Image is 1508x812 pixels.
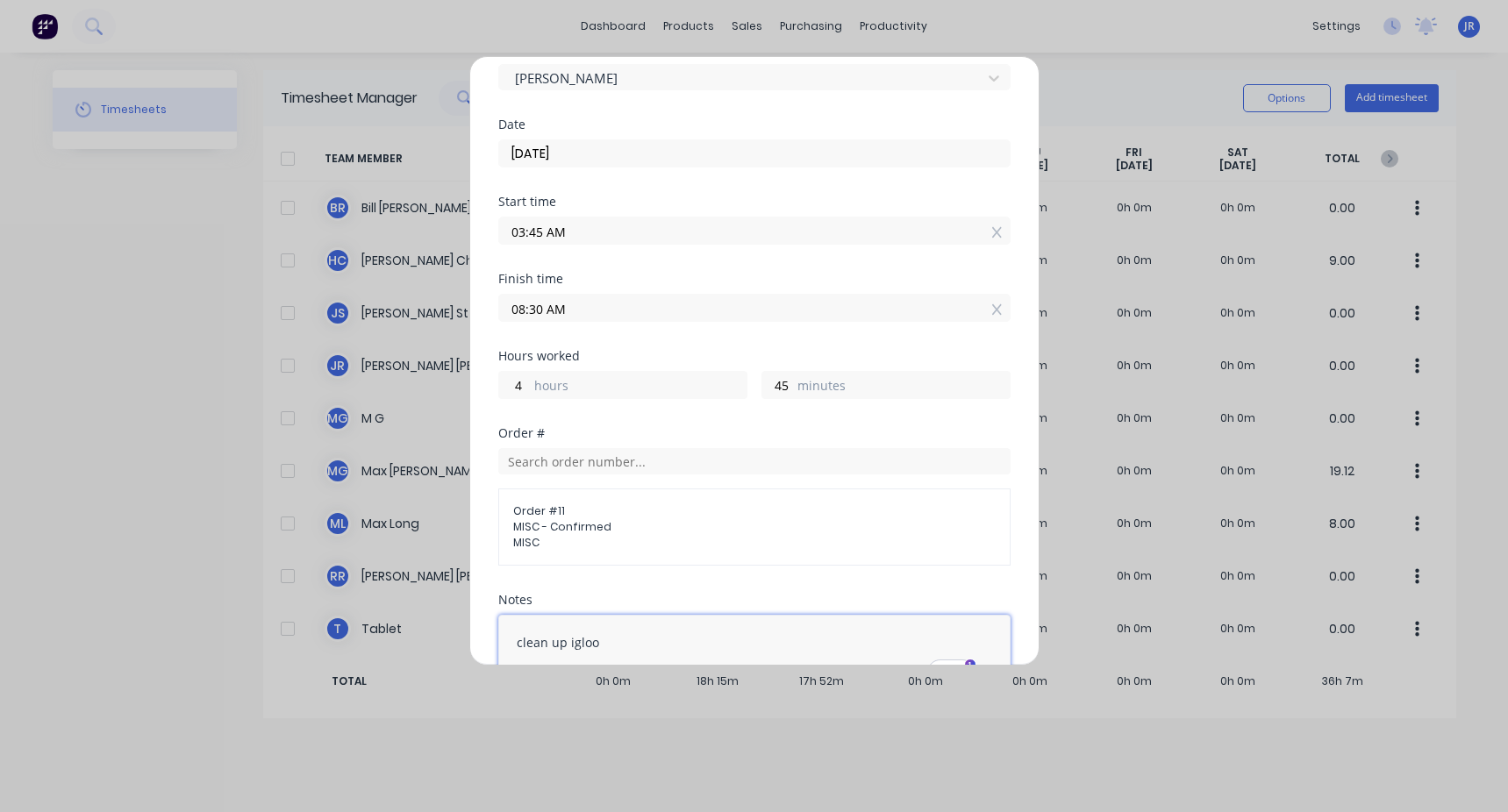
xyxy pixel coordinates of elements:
[498,196,1011,208] div: Start time
[513,519,996,535] span: MISC - Confirmed
[762,372,793,398] input: 0
[498,594,1011,606] div: Notes
[498,118,1011,131] div: Date
[498,427,1011,439] div: Order #
[534,376,747,398] label: hours
[797,376,1010,398] label: minutes
[498,448,1011,474] input: Search order number...
[498,350,1011,362] div: Hours worked
[513,503,996,519] span: Order # 11
[513,535,996,551] span: MISC
[499,372,530,398] input: 0
[498,615,1011,708] textarea: To enrich screen reader interactions, please activate Accessibility in Grammarly extension settings
[498,273,1011,285] div: Finish time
